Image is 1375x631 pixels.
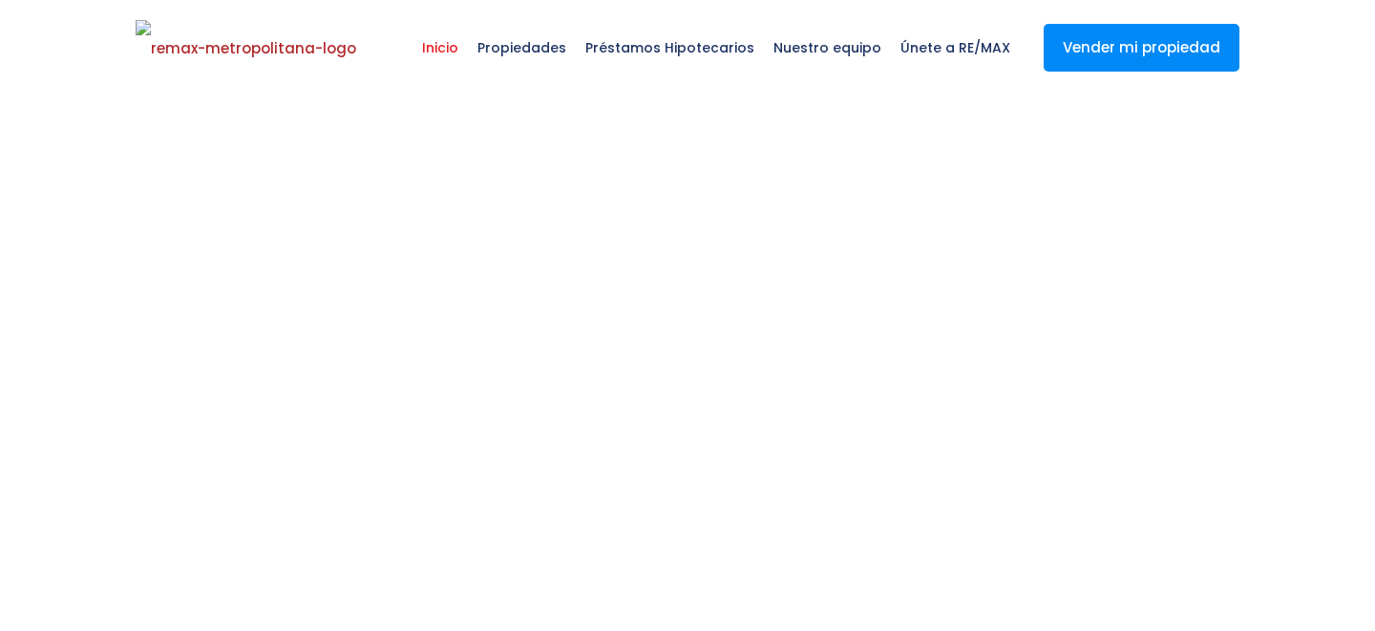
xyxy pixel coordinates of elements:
[412,19,468,76] span: Inicio
[891,19,1020,76] span: Únete a RE/MAX
[576,19,764,76] span: Préstamos Hipotecarios
[136,20,356,77] img: remax-metropolitana-logo
[468,19,576,76] span: Propiedades
[764,19,891,76] span: Nuestro equipo
[1044,24,1239,72] a: Vender mi propiedad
